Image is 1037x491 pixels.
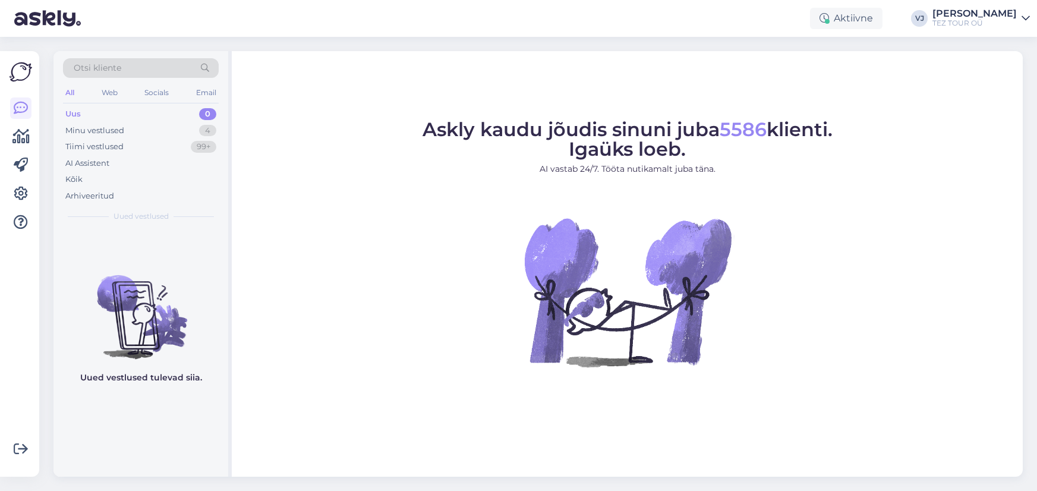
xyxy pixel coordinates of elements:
[932,18,1017,28] div: TEZ TOUR OÜ
[99,85,120,100] div: Web
[932,9,1017,18] div: [PERSON_NAME]
[74,62,121,74] span: Otsi kliente
[194,85,219,100] div: Email
[63,85,77,100] div: All
[114,211,169,222] span: Uued vestlused
[65,174,83,185] div: Kõik
[720,118,767,141] span: 5586
[423,118,833,160] span: Askly kaudu jõudis sinuni juba klienti. Igaüks loeb.
[191,141,216,153] div: 99+
[932,9,1030,28] a: [PERSON_NAME]TEZ TOUR OÜ
[142,85,171,100] div: Socials
[65,158,109,169] div: AI Assistent
[53,254,228,361] img: No chats
[65,125,124,137] div: Minu vestlused
[423,163,833,175] p: AI vastab 24/7. Tööta nutikamalt juba täna.
[911,10,928,27] div: VJ
[199,108,216,120] div: 0
[810,8,882,29] div: Aktiivne
[10,61,32,83] img: Askly Logo
[199,125,216,137] div: 4
[65,190,114,202] div: Arhiveeritud
[521,185,735,399] img: No Chat active
[65,108,81,120] div: Uus
[80,372,202,384] p: Uued vestlused tulevad siia.
[65,141,124,153] div: Tiimi vestlused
